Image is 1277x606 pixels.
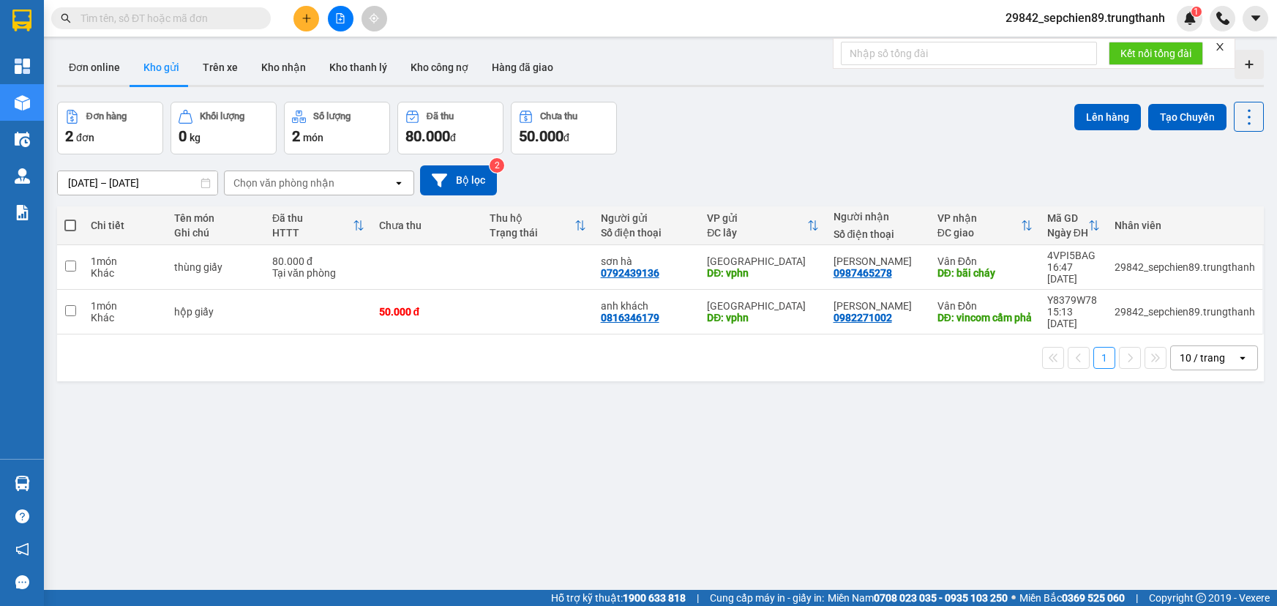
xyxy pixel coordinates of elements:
[874,592,1008,604] strong: 0708 023 035 - 0935 103 250
[233,176,334,190] div: Chọn văn phòng nhận
[190,132,201,143] span: kg
[284,102,390,154] button: Số lượng2món
[272,255,364,267] div: 80.000 đ
[1047,306,1100,329] div: 15:13 [DATE]
[601,212,693,224] div: Người gửi
[171,102,277,154] button: Khối lượng0kg
[292,127,300,145] span: 2
[601,267,659,279] div: 0792439136
[1019,590,1125,606] span: Miền Bắc
[91,267,160,279] div: Khác
[200,111,244,121] div: Khối lượng
[937,212,1021,224] div: VP nhận
[601,255,693,267] div: sơn hà
[937,227,1021,239] div: ĐC giao
[1115,261,1255,273] div: 29842_sepchien89.trungthanh
[91,255,160,267] div: 1 món
[397,102,503,154] button: Đã thu80.000đ
[61,13,71,23] span: search
[1120,45,1191,61] span: Kết nối tổng đài
[834,312,892,323] div: 0982271002
[697,590,699,606] span: |
[15,59,30,74] img: dashboard-icon
[937,300,1033,312] div: Vân Đồn
[1194,7,1199,17] span: 1
[15,575,29,589] span: message
[601,312,659,323] div: 0816346179
[405,127,450,145] span: 80.000
[265,206,372,245] th: Toggle SortBy
[707,312,818,323] div: DĐ: vphn
[450,132,456,143] span: đ
[12,10,31,31] img: logo-vxr
[1243,6,1268,31] button: caret-down
[601,227,693,239] div: Số điện thoại
[707,212,806,224] div: VP gửi
[511,102,617,154] button: Chưa thu50.000đ
[174,306,258,318] div: hộp giấy
[302,13,312,23] span: plus
[15,132,30,147] img: warehouse-icon
[1047,250,1100,261] div: 4VPI5BAG
[1180,351,1225,365] div: 10 / trang
[369,13,379,23] span: aim
[179,127,187,145] span: 0
[303,132,323,143] span: món
[1148,104,1227,130] button: Tạo Chuyến
[540,111,577,121] div: Chưa thu
[937,255,1033,267] div: Vân Đồn
[930,206,1040,245] th: Toggle SortBy
[1115,220,1255,231] div: Nhân viên
[937,312,1033,323] div: DĐ: vincom cẩm phả
[1040,206,1107,245] th: Toggle SortBy
[1074,104,1141,130] button: Lên hàng
[490,212,574,224] div: Thu hộ
[834,211,923,222] div: Người nhận
[272,227,353,239] div: HTTT
[272,212,353,224] div: Đã thu
[174,261,258,273] div: thùng giấy
[1093,347,1115,369] button: 1
[1235,50,1264,79] div: Tạo kho hàng mới
[427,111,454,121] div: Đã thu
[379,220,476,231] div: Chưa thu
[65,127,73,145] span: 2
[1109,42,1203,65] button: Kết nối tổng đài
[519,127,563,145] span: 50.000
[482,206,593,245] th: Toggle SortBy
[1196,593,1206,603] span: copyright
[15,509,29,523] span: question-circle
[335,13,345,23] span: file-add
[379,306,476,318] div: 50.000 đ
[841,42,1097,65] input: Nhập số tổng đài
[937,267,1033,279] div: DĐ: bãi cháy
[80,10,253,26] input: Tìm tên, số ĐT hoặc mã đơn
[272,267,364,279] div: Tại văn phòng
[1183,12,1197,25] img: icon-new-feature
[834,228,923,240] div: Số điện thoại
[328,6,353,31] button: file-add
[362,6,387,31] button: aim
[1191,7,1202,17] sup: 1
[1047,261,1100,285] div: 16:47 [DATE]
[1237,352,1248,364] svg: open
[994,9,1177,27] span: 29842_sepchien89.trungthanh
[1216,12,1229,25] img: phone-icon
[15,168,30,184] img: warehouse-icon
[250,50,318,85] button: Kho nhận
[420,165,497,195] button: Bộ lọc
[490,227,574,239] div: Trạng thái
[551,590,686,606] span: Hỗ trợ kỹ thuật:
[834,267,892,279] div: 0987465278
[91,312,160,323] div: Khác
[707,255,818,267] div: [GEOGRAPHIC_DATA]
[58,171,217,195] input: Select a date range.
[15,542,29,556] span: notification
[15,95,30,111] img: warehouse-icon
[191,50,250,85] button: Trên xe
[707,227,806,239] div: ĐC lấy
[834,255,923,267] div: lan chinh
[393,177,405,189] svg: open
[828,590,1008,606] span: Miền Nam
[15,476,30,491] img: warehouse-icon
